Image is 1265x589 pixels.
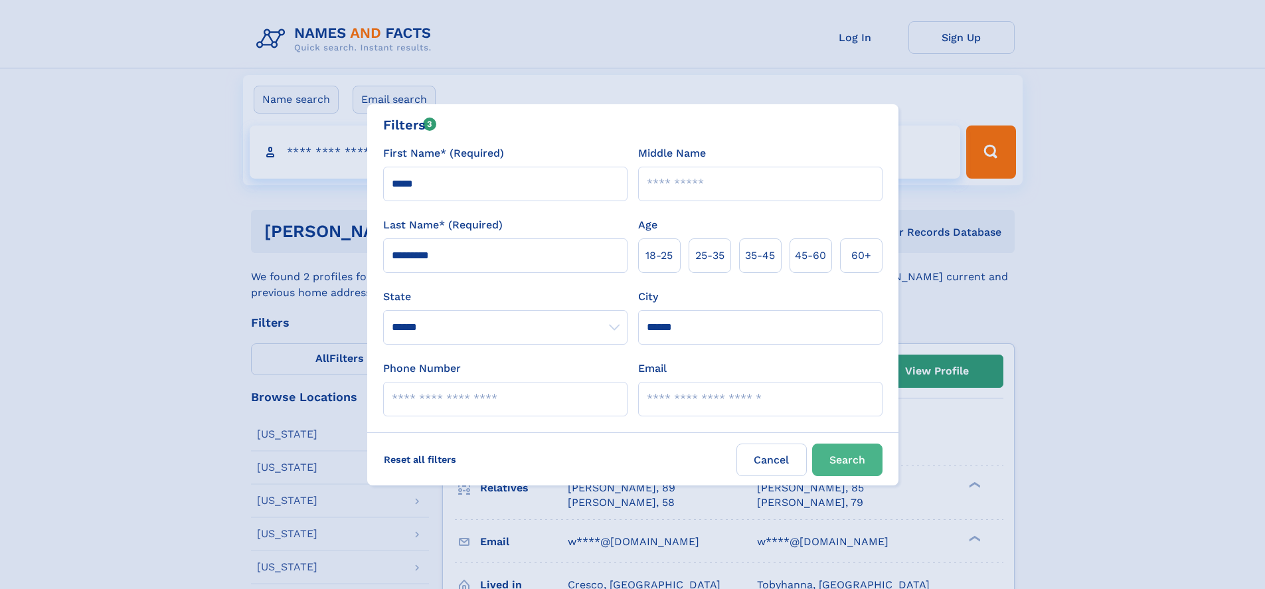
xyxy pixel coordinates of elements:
label: State [383,289,628,305]
label: Age [638,217,657,233]
span: 25‑35 [695,248,724,264]
label: City [638,289,658,305]
label: Cancel [736,444,807,476]
label: First Name* (Required) [383,145,504,161]
label: Middle Name [638,145,706,161]
span: 18‑25 [645,248,673,264]
span: 45‑60 [795,248,826,264]
span: 60+ [851,248,871,264]
label: Phone Number [383,361,461,377]
div: Filters [383,115,437,135]
button: Search [812,444,883,476]
label: Reset all filters [375,444,465,475]
label: Last Name* (Required) [383,217,503,233]
span: 35‑45 [745,248,775,264]
label: Email [638,361,667,377]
